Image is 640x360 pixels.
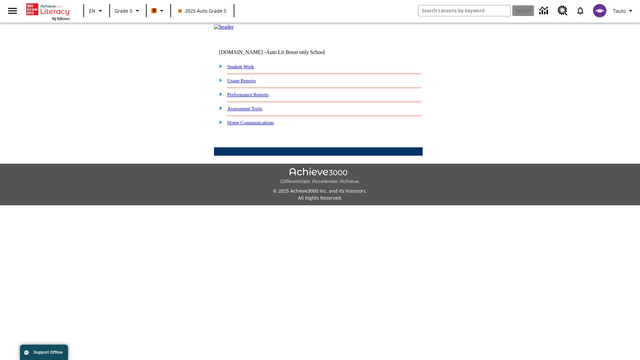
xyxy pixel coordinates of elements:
button: Support Offline [20,345,68,360]
nobr: Auto Lit Boost only School [266,49,325,55]
img: Achieve3000 Differentiate Accelerate Achieve [280,168,360,185]
a: Performance Reports [227,92,269,97]
button: Boost Class color is orange. Change class color [149,5,168,17]
a: Assessment Tools [227,106,262,111]
span: EN [89,7,95,14]
span: NJ Edition [52,16,70,21]
button: Grade: Grade 5, Select a grade [112,5,144,17]
div: Home [26,2,70,21]
img: header [214,24,234,30]
input: search field [418,5,510,16]
img: avatar image [593,4,606,17]
td: [DOMAIN_NAME] - [219,49,342,55]
img: plus.gif [216,91,223,97]
a: Notifications [572,2,589,19]
span: Grade 5 [115,7,132,14]
button: Select a new avatar [589,2,610,19]
span: B [153,6,156,15]
button: Open side menu [3,1,22,21]
a: Usage Reports [227,78,256,83]
img: plus.gif [216,63,223,69]
a: Home Communications [227,120,274,125]
button: Profile/Settings [610,5,637,17]
a: Resource Center, Will open in new tab [554,2,572,20]
span: 2025 Auto Grade 5 [178,7,226,14]
a: Data Center [535,2,554,20]
span: Tauto [613,7,626,14]
img: plus.gif [216,77,223,83]
button: Language: EN, Select a language [86,5,107,17]
img: plus.gif [216,105,223,111]
img: plus.gif [216,119,223,125]
span: Support Offline [34,350,63,355]
a: Student Work [227,64,254,69]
